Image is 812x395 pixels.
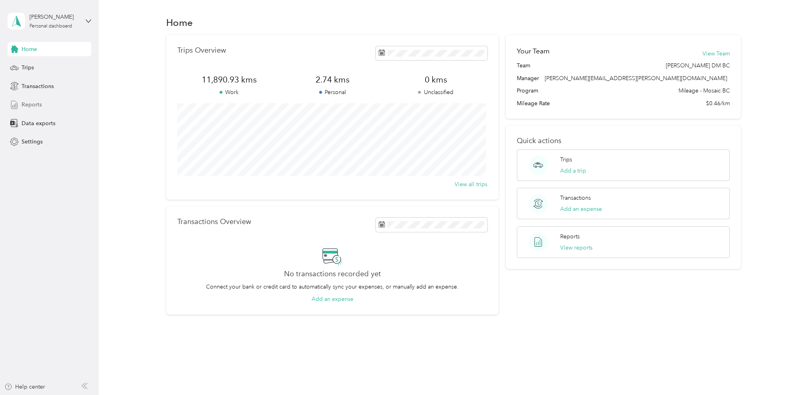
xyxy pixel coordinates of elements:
p: Work [177,88,280,96]
p: Trips Overview [177,46,226,55]
p: Transactions [560,194,591,202]
span: Data exports [22,119,55,128]
span: [PERSON_NAME][EMAIL_ADDRESS][PERSON_NAME][DOMAIN_NAME] [544,75,727,82]
span: 11,890.93 kms [177,74,280,85]
span: Transactions [22,82,54,90]
p: Personal [280,88,384,96]
span: Mileage Rate [517,99,550,108]
span: Manager [517,74,539,83]
span: Settings [22,138,43,146]
h2: No transactions recorded yet [284,270,381,278]
p: Unclassified [384,88,487,96]
span: $0.46/km [706,99,730,108]
div: [PERSON_NAME] [29,13,79,21]
button: Add an expense [312,295,353,303]
span: Trips [22,63,34,72]
button: Help center [4,383,45,391]
p: Reports [560,232,580,241]
div: Personal dashboard [29,24,72,29]
span: 2.74 kms [280,74,384,85]
h1: Home [166,18,193,27]
span: 0 kms [384,74,487,85]
p: Trips [560,155,572,164]
p: Quick actions [517,137,730,145]
span: Mileage - Mosaic BC [678,86,730,95]
span: Reports [22,100,42,109]
button: View Team [702,49,730,58]
span: Team [517,61,530,70]
iframe: Everlance-gr Chat Button Frame [767,350,812,395]
button: View reports [560,244,592,252]
button: View all trips [455,180,487,189]
button: Add an expense [560,205,602,213]
span: Program [517,86,538,95]
h2: Your Team [517,46,549,56]
p: Transactions Overview [177,218,251,226]
p: Connect your bank or credit card to automatically sync your expenses, or manually add an expense. [206,283,459,291]
span: Home [22,45,37,53]
button: Add a trip [560,167,586,175]
span: [PERSON_NAME] DM BC [665,61,730,70]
